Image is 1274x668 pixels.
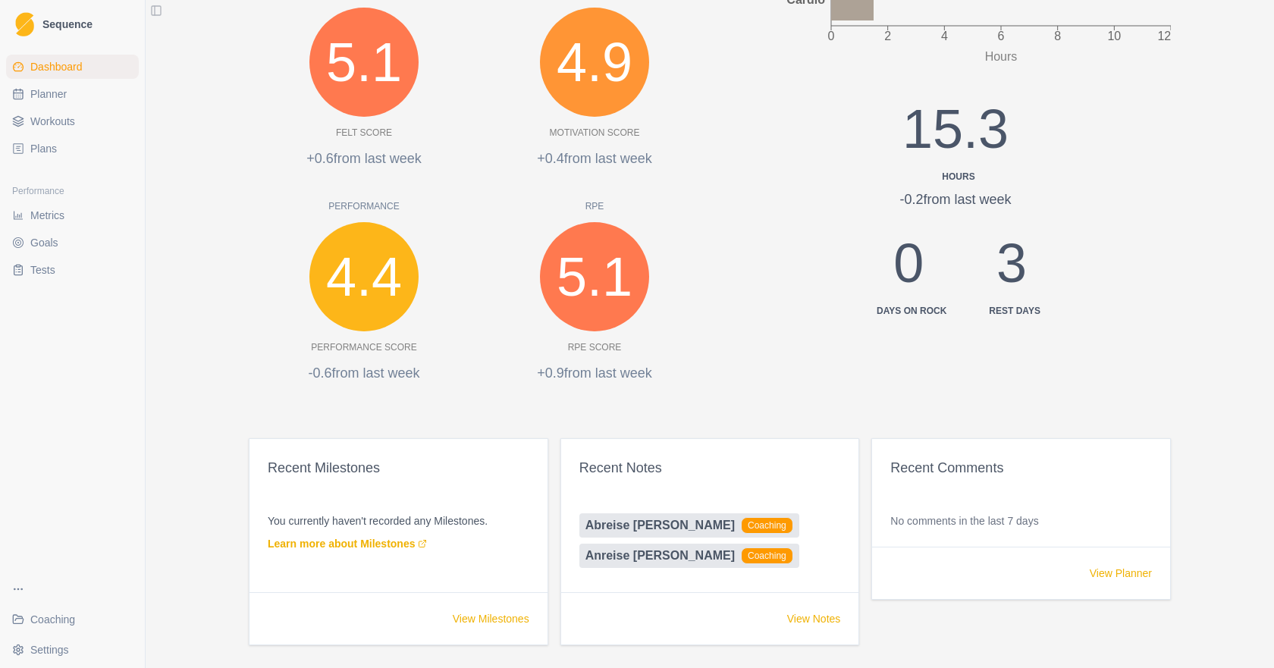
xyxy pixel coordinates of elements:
[871,222,946,318] div: 0
[858,170,1059,183] div: Hours
[998,30,1005,42] tspan: 6
[30,262,55,278] span: Tests
[326,21,402,103] span: 5.1
[579,457,841,478] div: Recent Notes
[6,203,139,227] a: Metrics
[30,141,57,156] span: Plans
[6,231,139,255] a: Goals
[741,547,793,564] span: Coaching
[852,190,1059,210] div: -0.2 from last week
[15,12,34,37] img: Logo
[326,236,402,318] span: 4.4
[6,607,139,632] a: Coaching
[30,114,75,129] span: Workouts
[6,82,139,106] a: Planner
[453,611,529,626] a: View Milestones
[557,21,632,103] span: 4.9
[6,6,139,42] a: LogoSequence
[884,30,891,42] tspan: 2
[557,236,632,318] span: 5.1
[1107,30,1121,42] tspan: 10
[852,88,1059,183] div: 15.3
[268,536,427,551] a: Learn more about Milestones
[479,199,710,213] p: RPE
[249,199,479,213] p: Performance
[568,340,622,354] p: RPE Score
[877,304,946,318] div: Days on Rock
[890,457,1152,478] div: Recent Comments
[1090,566,1152,581] a: View Planner
[6,258,139,282] a: Tests
[268,457,529,478] div: Recent Milestones
[30,86,67,102] span: Planner
[479,363,710,384] p: +0.9 from last week
[6,638,139,662] button: Settings
[30,59,83,74] span: Dashboard
[579,513,799,538] a: Abreise [PERSON_NAME]Coaching
[983,222,1040,318] div: 3
[249,149,479,169] p: +0.6 from last week
[30,235,58,250] span: Goals
[6,179,139,203] div: Performance
[6,109,139,133] a: Workouts
[6,136,139,161] a: Plans
[479,149,710,169] p: +0.4 from last week
[890,513,1152,528] p: No comments in the last 7 days
[579,544,799,568] a: Anreise [PERSON_NAME]Coaching
[6,55,139,79] a: Dashboard
[1054,30,1061,42] tspan: 8
[30,208,64,223] span: Metrics
[30,612,75,627] span: Coaching
[989,304,1040,318] div: Rest days
[985,50,1018,63] tspan: Hours
[550,126,640,140] p: Motivation Score
[1157,30,1171,42] tspan: 12
[828,30,835,42] tspan: 0
[311,340,416,354] p: Performance Score
[941,30,948,42] tspan: 4
[336,126,392,140] p: Felt Score
[249,363,479,384] p: -0.6 from last week
[268,513,529,528] p: You currently haven't recorded any Milestones.
[42,19,93,30] span: Sequence
[787,611,841,626] a: View Notes
[741,517,793,534] span: Coaching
